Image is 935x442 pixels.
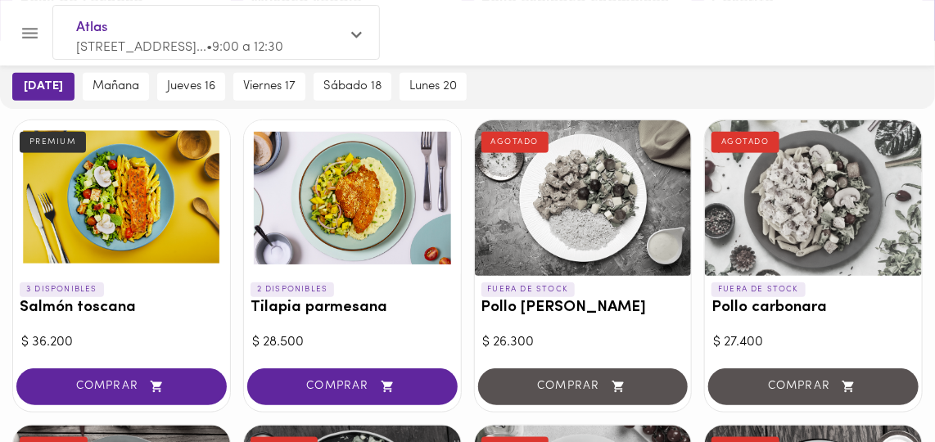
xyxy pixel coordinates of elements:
[251,282,335,297] p: 2 DISPONIBLES
[243,79,296,94] span: viernes 17
[400,73,467,101] button: lunes 20
[252,333,453,352] div: $ 28.500
[16,368,227,405] button: COMPRAR
[167,79,215,94] span: jueves 16
[83,73,149,101] button: mañana
[13,120,230,276] div: Salmón toscana
[268,380,437,394] span: COMPRAR
[76,17,340,38] span: Atlas
[840,347,919,426] iframe: Messagebird Livechat Widget
[76,41,283,54] span: [STREET_ADDRESS]... • 9:00 a 12:30
[481,132,549,153] div: AGOTADO
[713,333,914,352] div: $ 27.400
[711,132,779,153] div: AGOTADO
[20,132,86,153] div: PREMIUM
[37,380,206,394] span: COMPRAR
[705,120,922,276] div: Pollo carbonara
[12,73,75,101] button: [DATE]
[10,13,50,53] button: Menu
[247,368,458,405] button: COMPRAR
[475,120,692,276] div: Pollo Tikka Massala
[93,79,139,94] span: mañana
[244,120,461,276] div: Tilapia parmesana
[24,79,63,94] span: [DATE]
[314,73,391,101] button: sábado 18
[323,79,382,94] span: sábado 18
[483,333,684,352] div: $ 26.300
[481,282,576,297] p: FUERA DE STOCK
[409,79,457,94] span: lunes 20
[157,73,225,101] button: jueves 16
[233,73,305,101] button: viernes 17
[481,300,685,317] h3: Pollo [PERSON_NAME]
[20,282,104,297] p: 3 DISPONIBLES
[21,333,222,352] div: $ 36.200
[711,282,806,297] p: FUERA DE STOCK
[20,300,224,317] h3: Salmón toscana
[251,300,454,317] h3: Tilapia parmesana
[711,300,915,317] h3: Pollo carbonara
